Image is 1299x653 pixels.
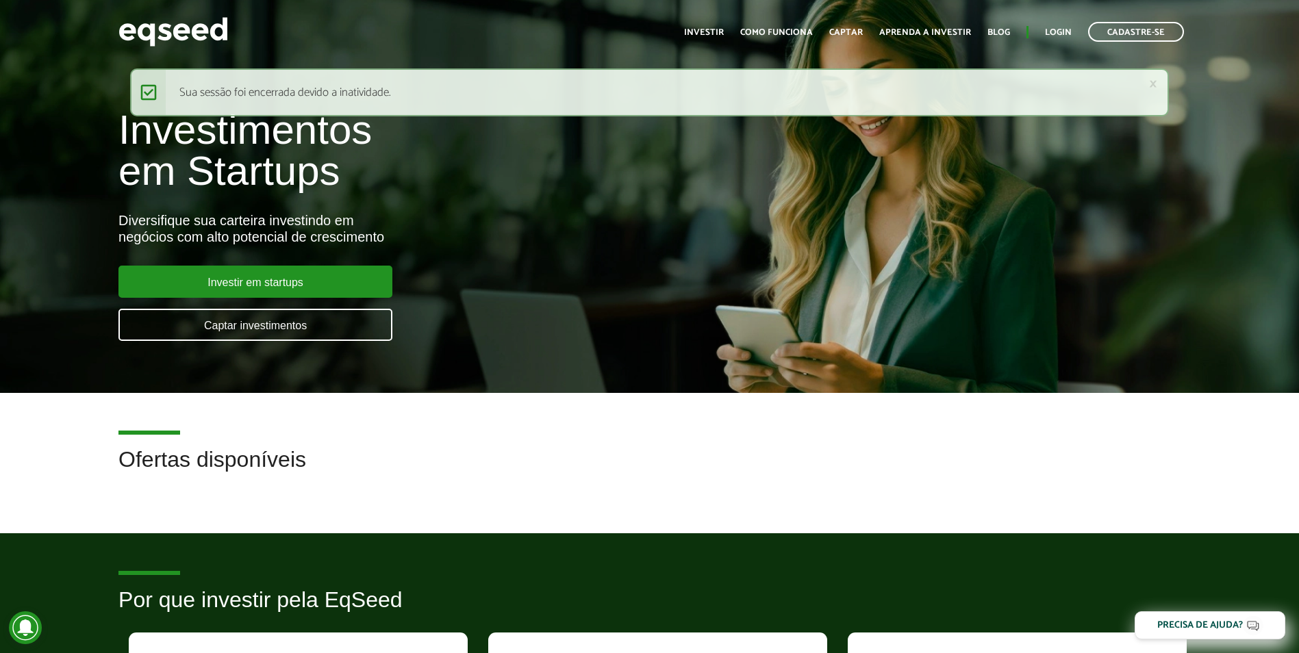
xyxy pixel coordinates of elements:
a: Investir [684,28,724,37]
a: Login [1045,28,1072,37]
div: Sua sessão foi encerrada devido a inatividade. [130,68,1170,116]
h2: Por que investir pela EqSeed [118,588,1181,632]
a: Como funciona [740,28,813,37]
a: × [1149,77,1157,91]
a: Captar [829,28,863,37]
h1: Investimentos em Startups [118,110,748,192]
a: Investir em startups [118,266,392,298]
a: Captar investimentos [118,309,392,341]
a: Cadastre-se [1088,22,1184,42]
a: Aprenda a investir [879,28,971,37]
div: Diversifique sua carteira investindo em negócios com alto potencial de crescimento [118,212,748,245]
h2: Ofertas disponíveis [118,448,1181,492]
a: Blog [987,28,1010,37]
img: EqSeed [118,14,228,50]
